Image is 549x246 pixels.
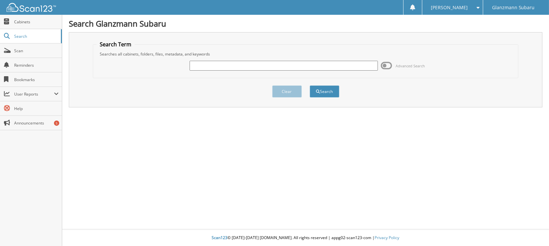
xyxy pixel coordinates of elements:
span: Scan [14,48,59,54]
div: 5 [54,121,59,126]
span: Cabinets [14,19,59,25]
span: Glanzmann Subaru [492,6,535,10]
span: Reminders [14,62,59,68]
span: Search [14,34,58,39]
div: Searches all cabinets, folders, files, metadata, and keywords [96,51,515,57]
span: Bookmarks [14,77,59,82]
button: Search [310,85,339,98]
span: User Reports [14,91,54,97]
iframe: Chat Widget [516,214,549,246]
span: Announcements [14,120,59,126]
span: [PERSON_NAME] [431,6,468,10]
img: scan123-logo-white.svg [7,3,56,12]
h1: Search Glanzmann Subaru [69,18,542,29]
span: Scan123 [212,235,228,240]
button: Clear [272,85,302,98]
legend: Search Term [96,41,135,48]
div: © [DATE]-[DATE] [DOMAIN_NAME]. All rights reserved | appg02-scan123-com | [62,230,549,246]
a: Privacy Policy [375,235,400,240]
span: Help [14,106,59,111]
span: Advanced Search [396,63,425,68]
